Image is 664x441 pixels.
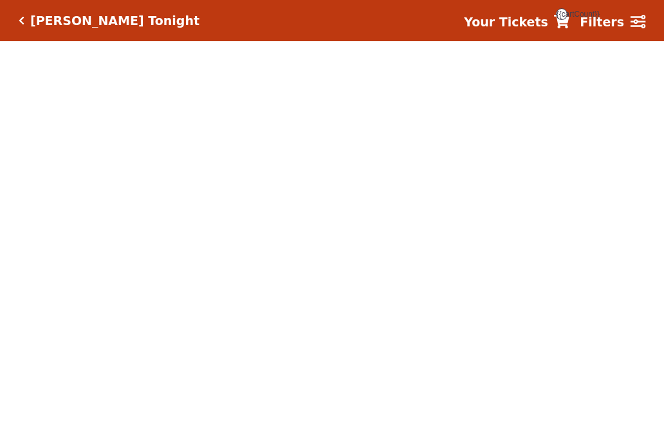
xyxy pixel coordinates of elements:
[580,13,645,32] a: Filters
[464,15,548,29] strong: Your Tickets
[19,16,24,25] a: Click here to go back to filters
[580,15,624,29] strong: Filters
[464,13,569,32] a: Your Tickets {{cartCount}}
[556,8,567,20] span: {{cartCount}}
[30,14,199,28] h5: [PERSON_NAME] Tonight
